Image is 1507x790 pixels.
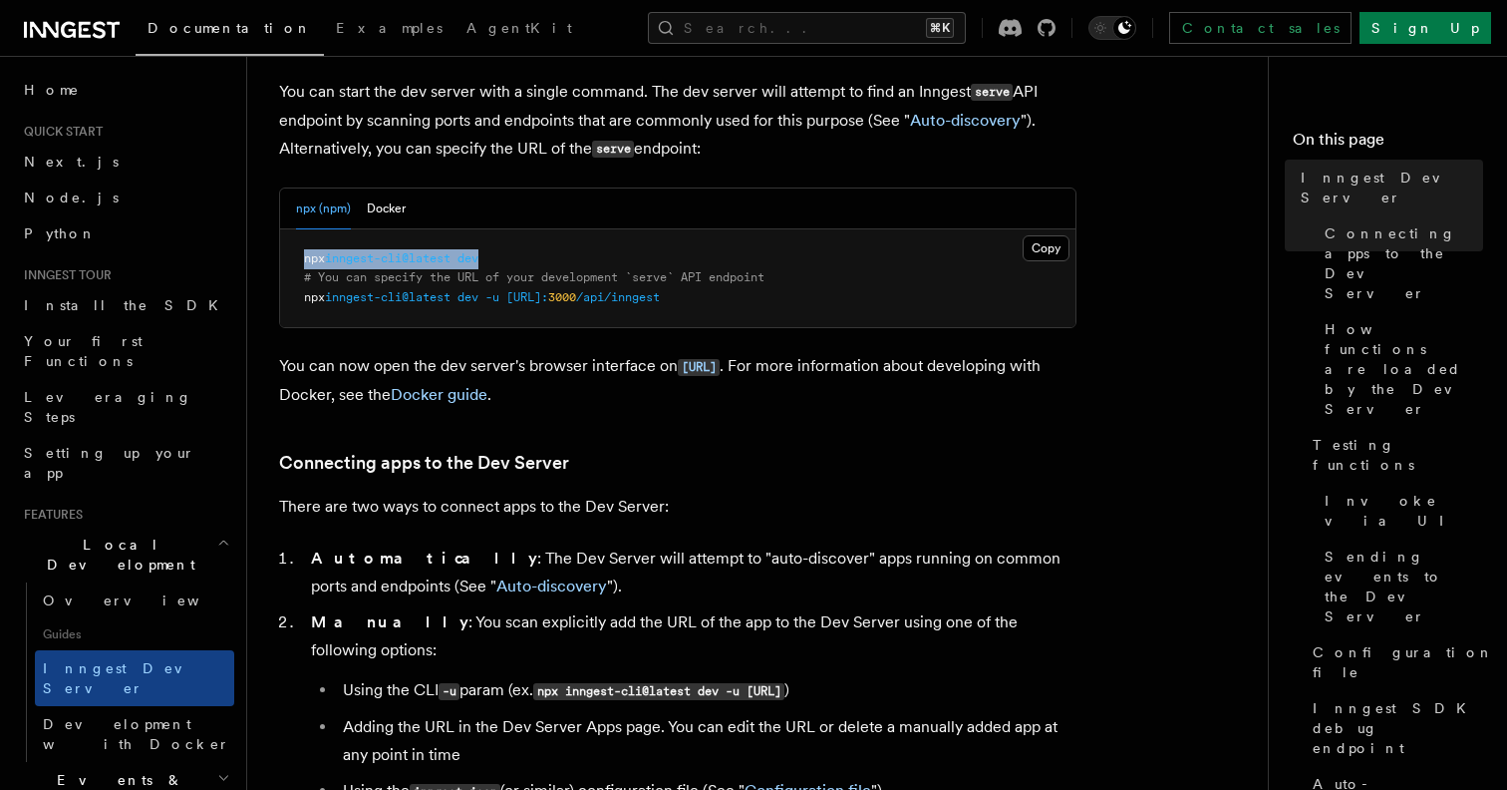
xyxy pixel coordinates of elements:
[24,154,119,170] span: Next.js
[16,435,234,491] a: Setting up your app
[336,20,443,36] span: Examples
[16,215,234,251] a: Python
[1325,547,1483,626] span: Sending events to the Dev Server
[1305,690,1483,766] a: Inngest SDK debug endpoint
[454,6,584,54] a: AgentKit
[35,583,234,618] a: Overview
[24,80,80,100] span: Home
[1088,16,1136,40] button: Toggle dark mode
[485,290,499,304] span: -u
[926,18,954,38] kbd: ⌘K
[24,225,97,241] span: Python
[43,660,213,696] span: Inngest Dev Server
[1301,168,1483,207] span: Inngest Dev Server
[1313,642,1494,682] span: Configuration file
[678,359,720,376] code: [URL]
[43,716,230,752] span: Development with Docker
[16,507,83,523] span: Features
[304,270,764,284] span: # You can specify the URL of your development `serve` API endpoint
[337,713,1076,769] li: Adding the URL in the Dev Server Apps page. You can edit the URL or delete a manually added app a...
[1169,12,1352,44] a: Contact sales
[576,290,660,304] span: /api/inngest
[136,6,324,56] a: Documentation
[16,583,234,762] div: Local Development
[311,549,537,568] strong: Automatically
[1325,223,1483,303] span: Connecting apps to the Dev Server
[24,445,195,481] span: Setting up your app
[337,676,1076,705] li: Using the CLI param (ex. )
[1359,12,1491,44] a: Sign Up
[1313,435,1483,475] span: Testing functions
[1317,483,1483,539] a: Invoke via UI
[304,251,325,265] span: npx
[279,493,1076,521] p: There are two ways to connect apps to the Dev Server:
[1317,311,1483,427] a: How functions are loaded by the Dev Server
[391,385,487,404] a: Docker guide
[35,706,234,762] a: Development with Docker
[16,379,234,435] a: Leveraging Steps
[678,356,720,375] a: [URL]
[305,545,1076,600] li: : The Dev Server will attempt to "auto-discover" apps running on common ports and endpoints (See ...
[592,141,634,158] code: serve
[296,189,351,229] button: npx (npm)
[548,290,576,304] span: 3000
[16,144,234,180] a: Next.js
[16,72,234,108] a: Home
[311,612,468,631] strong: Manually
[1325,319,1483,419] span: How functions are loaded by the Dev Server
[35,618,234,650] span: Guides
[324,6,454,54] a: Examples
[16,323,234,379] a: Your first Functions
[367,189,406,229] button: Docker
[148,20,312,36] span: Documentation
[1317,215,1483,311] a: Connecting apps to the Dev Server
[24,190,119,205] span: Node.js
[648,12,966,44] button: Search...⌘K
[457,290,478,304] span: dev
[457,251,478,265] span: dev
[24,389,192,425] span: Leveraging Steps
[16,124,103,140] span: Quick start
[16,527,234,583] button: Local Development
[24,333,143,369] span: Your first Functions
[279,449,569,477] a: Connecting apps to the Dev Server
[35,650,234,706] a: Inngest Dev Server
[1325,491,1483,531] span: Invoke via UI
[496,577,607,595] a: Auto-discovery
[325,251,451,265] span: inngest-cli@latest
[910,111,1021,130] a: Auto-discovery
[1293,160,1483,215] a: Inngest Dev Server
[1313,698,1483,758] span: Inngest SDK debug endpoint
[16,287,234,323] a: Install the SDK
[279,78,1076,164] p: You can start the dev server with a single command. The dev server will attempt to find an Innges...
[1305,634,1483,690] a: Configuration file
[16,535,217,575] span: Local Development
[1317,539,1483,634] a: Sending events to the Dev Server
[971,84,1013,101] code: serve
[279,352,1076,409] p: You can now open the dev server's browser interface on . For more information about developing wi...
[466,20,572,36] span: AgentKit
[506,290,548,304] span: [URL]:
[24,297,230,313] span: Install the SDK
[16,267,112,283] span: Inngest tour
[325,290,451,304] span: inngest-cli@latest
[16,180,234,215] a: Node.js
[1293,128,1483,160] h4: On this page
[533,683,784,700] code: npx inngest-cli@latest dev -u [URL]
[1305,427,1483,483] a: Testing functions
[1023,235,1069,261] button: Copy
[304,290,325,304] span: npx
[43,592,248,608] span: Overview
[439,683,459,700] code: -u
